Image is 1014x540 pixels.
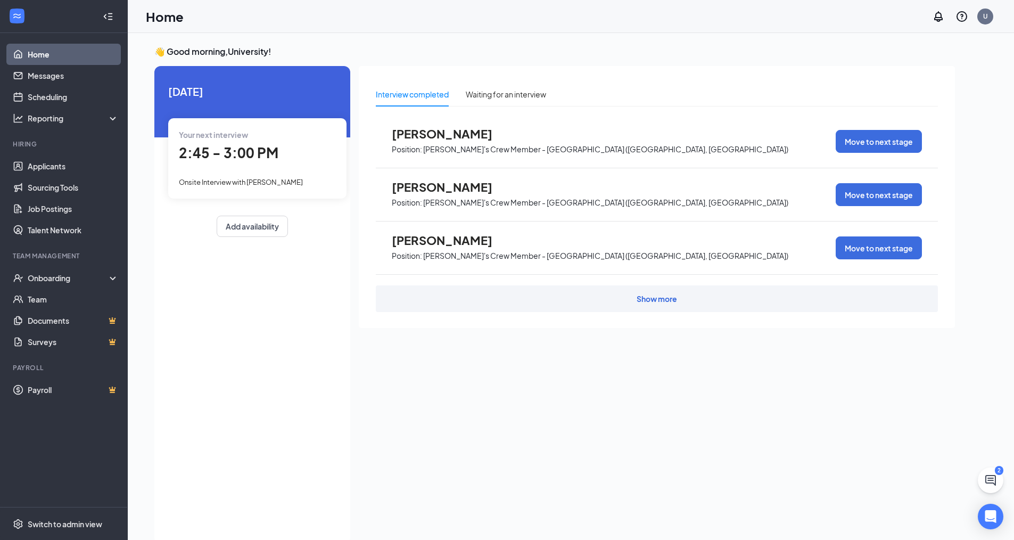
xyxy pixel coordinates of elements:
[392,233,509,247] span: [PERSON_NAME]
[836,130,922,153] button: Move to next stage
[179,144,278,161] span: 2:45 - 3:00 PM
[28,289,119,310] a: Team
[154,46,955,58] h3: 👋 Good morning, University !
[28,219,119,241] a: Talent Network
[13,273,23,283] svg: UserCheck
[392,144,422,154] p: Position:
[637,293,677,304] div: Show more
[103,11,113,22] svg: Collapse
[28,65,119,86] a: Messages
[13,519,23,529] svg: Settings
[179,178,303,186] span: Onsite Interview with [PERSON_NAME]
[217,216,288,237] button: Add availability
[392,198,422,208] p: Position:
[392,180,509,194] span: [PERSON_NAME]
[13,363,117,372] div: Payroll
[28,519,102,529] div: Switch to admin view
[392,251,422,261] p: Position:
[423,251,788,261] p: [PERSON_NAME]'s Crew Member - [GEOGRAPHIC_DATA] ([GEOGRAPHIC_DATA], [GEOGRAPHIC_DATA])
[836,236,922,259] button: Move to next stage
[423,144,788,154] p: [PERSON_NAME]'s Crew Member - [GEOGRAPHIC_DATA] ([GEOGRAPHIC_DATA], [GEOGRAPHIC_DATA])
[28,273,110,283] div: Onboarding
[376,88,449,100] div: Interview completed
[13,251,117,260] div: Team Management
[983,12,988,21] div: U
[28,310,119,331] a: DocumentsCrown
[978,468,1003,493] button: ChatActive
[466,88,546,100] div: Waiting for an interview
[28,331,119,353] a: SurveysCrown
[168,83,336,100] span: [DATE]
[28,198,119,219] a: Job Postings
[13,140,117,149] div: Hiring
[179,130,248,140] span: Your next interview
[146,7,184,26] h1: Home
[28,113,119,124] div: Reporting
[392,127,509,141] span: [PERSON_NAME]
[932,10,945,23] svg: Notifications
[28,44,119,65] a: Home
[984,474,997,487] svg: ChatActive
[28,177,119,198] a: Sourcing Tools
[28,379,119,400] a: PayrollCrown
[28,156,119,177] a: Applicants
[995,466,1003,475] div: 2
[13,113,23,124] svg: Analysis
[423,198,788,208] p: [PERSON_NAME]'s Crew Member - [GEOGRAPHIC_DATA] ([GEOGRAPHIC_DATA], [GEOGRAPHIC_DATA])
[12,11,22,21] svg: WorkstreamLogo
[836,183,922,206] button: Move to next stage
[955,10,968,23] svg: QuestionInfo
[28,86,119,108] a: Scheduling
[978,504,1003,529] div: Open Intercom Messenger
